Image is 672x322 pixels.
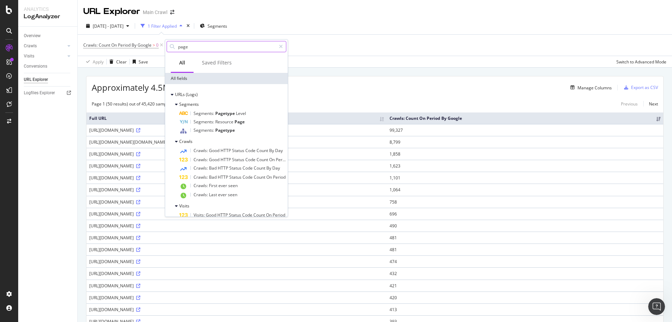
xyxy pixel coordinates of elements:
[185,22,191,29] div: times
[387,280,663,292] td: 421
[387,232,663,244] td: 481
[387,124,663,136] td: 99,327
[266,165,272,171] span: By
[89,175,384,181] div: [URL][DOMAIN_NAME]
[218,174,229,180] span: HTTP
[217,212,229,218] span: HTTP
[89,235,384,241] div: [URL][DOMAIN_NAME]
[89,199,384,205] div: [URL][DOMAIN_NAME]
[206,212,217,218] span: Good
[387,255,663,267] td: 474
[24,6,72,13] div: Analytics
[266,212,273,218] span: On
[209,165,218,171] span: Bad
[577,85,612,91] div: Manage Columns
[83,20,132,32] button: [DATE] - [DATE]
[387,292,663,303] td: 420
[89,223,384,229] div: [URL][DOMAIN_NAME]
[257,157,269,163] span: Count
[153,42,155,48] span: >
[202,59,232,66] div: Saved Filters
[220,157,232,163] span: HTTP
[83,6,140,18] div: URL Explorer
[228,183,238,189] span: seen
[648,298,665,315] iframe: Intercom live chat
[130,56,148,67] button: Save
[387,160,663,172] td: 1,623
[89,270,384,276] div: [URL][DOMAIN_NAME]
[24,13,72,21] div: LogAnalyzer
[93,23,124,29] span: [DATE] - [DATE]
[24,32,72,40] a: Overview
[138,20,185,32] button: 1 Filter Applied
[194,110,215,116] span: Segments:
[24,63,72,70] a: Conversions
[257,148,269,153] span: Count
[387,184,663,196] td: 1,064
[92,82,218,94] span: Approximately 4.5M URLs found
[234,119,245,125] span: Page
[148,23,177,29] div: 1 Filter Applied
[179,101,199,107] span: Segments
[276,157,288,163] span: Period
[614,56,666,67] button: Switch to Advanced Mode
[179,138,192,144] span: Crawls
[254,174,266,180] span: Count
[209,148,220,153] span: Good
[269,157,276,163] span: On
[272,165,280,171] span: Day
[215,127,235,133] span: Pagetype
[116,59,127,65] div: Clear
[616,59,666,65] div: Switch to Advanced Mode
[228,192,237,198] span: seen
[631,84,658,90] div: Export as CSV
[242,212,253,218] span: Code
[209,183,218,189] span: First
[164,41,192,49] button: Add Filter
[194,174,209,180] span: Crawls:
[387,244,663,255] td: 481
[387,136,663,148] td: 8,799
[143,9,167,16] div: Main Crawl
[24,89,72,97] a: Logfiles Explorer
[89,151,384,157] div: [URL][DOMAIN_NAME]
[89,295,384,301] div: [URL][DOMAIN_NAME]
[387,112,663,124] th: Crawls: Count On Period By Google: activate to sort column ascending
[387,267,663,279] td: 432
[568,83,612,92] button: Manage Columns
[194,192,209,198] span: Crawls:
[220,148,232,153] span: HTTP
[243,165,254,171] span: Code
[275,148,283,153] span: Day
[194,127,215,133] span: Segments:
[229,212,242,218] span: Status
[269,148,275,153] span: By
[179,59,185,66] div: All
[165,73,288,84] div: All fields
[387,148,663,160] td: 1,858
[245,157,257,163] span: Code
[387,220,663,232] td: 490
[194,148,209,153] span: Crawls:
[107,56,127,67] button: Clear
[218,183,228,189] span: ever
[89,163,384,169] div: [URL][DOMAIN_NAME]
[89,127,384,133] div: [URL][DOMAIN_NAME]
[218,165,229,171] span: HTTP
[253,212,266,218] span: Count
[92,101,187,107] div: Page 1 (50 results) out of 45,420 sampled entries
[89,307,384,313] div: [URL][DOMAIN_NAME]
[273,212,285,218] span: Period
[24,89,55,97] div: Logfiles Explorer
[89,259,384,265] div: [URL][DOMAIN_NAME]
[245,148,257,153] span: Code
[209,192,218,198] span: Last
[24,76,48,83] div: URL Explorer
[215,119,234,125] span: Resource
[170,10,174,15] div: arrow-right-arrow-left
[387,172,663,184] td: 1,101
[273,174,286,180] span: Period
[24,42,37,50] div: Crawls
[139,59,148,65] div: Save
[243,174,254,180] span: Code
